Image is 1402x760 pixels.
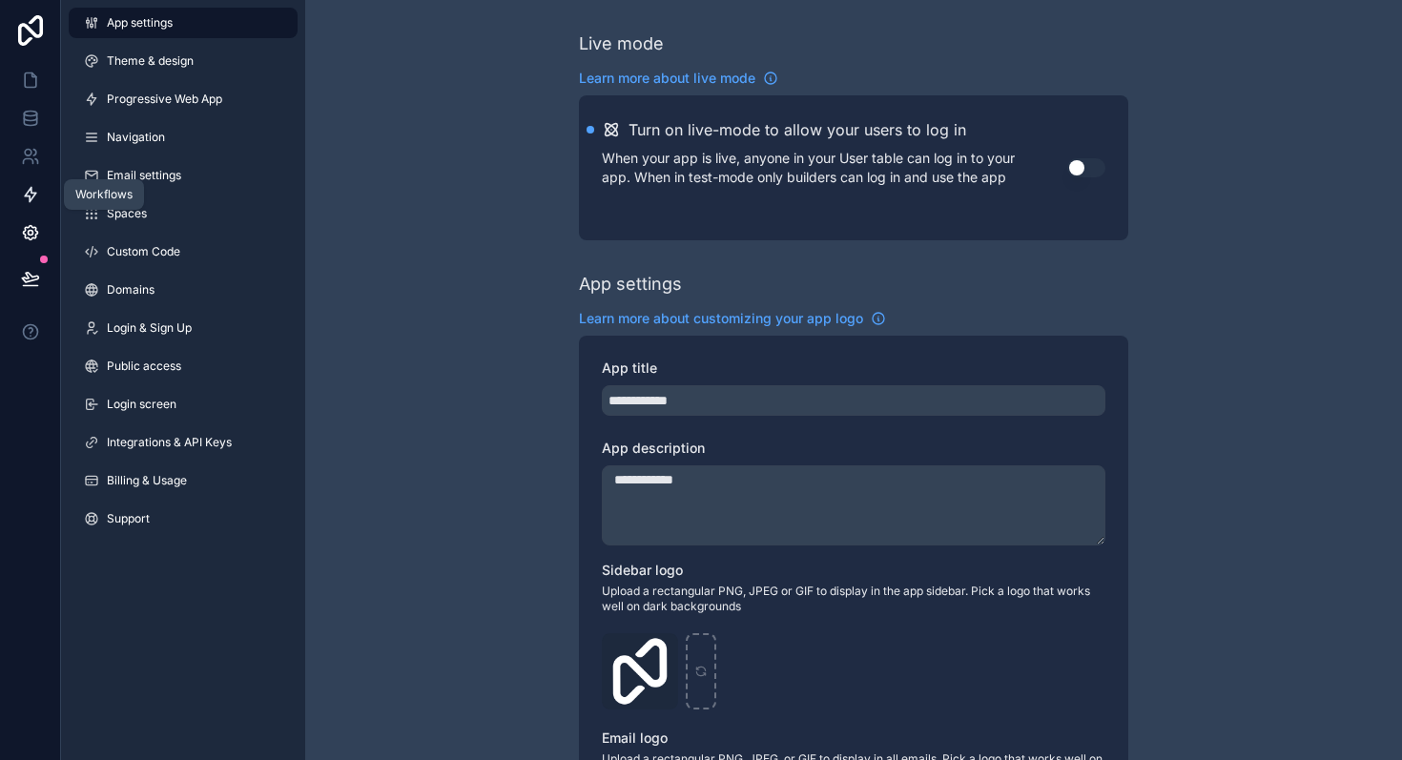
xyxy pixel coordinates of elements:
span: Navigation [107,130,165,145]
a: Public access [69,351,298,381]
span: Custom Code [107,244,180,259]
span: Sidebar logo [602,562,683,578]
a: Email settings [69,160,298,191]
h2: Turn on live-mode to allow your users to log in [629,118,966,141]
span: Learn more about live mode [579,69,755,88]
a: Support [69,503,298,534]
span: App title [602,359,657,376]
a: Billing & Usage [69,465,298,496]
a: Progressive Web App [69,84,298,114]
a: Navigation [69,122,298,153]
span: Spaces [107,206,147,221]
span: Email settings [107,168,181,183]
span: Progressive Web App [107,92,222,107]
a: Login screen [69,389,298,420]
p: When your app is live, anyone in your User table can log in to your app. When in test-mode only b... [602,149,1067,187]
a: App settings [69,8,298,38]
span: Learn more about customizing your app logo [579,309,863,328]
span: Billing & Usage [107,473,187,488]
span: Login screen [107,397,176,412]
span: Public access [107,359,181,374]
a: Integrations & API Keys [69,427,298,458]
span: Login & Sign Up [107,320,192,336]
span: Theme & design [107,53,194,69]
span: App settings [107,15,173,31]
span: Integrations & API Keys [107,435,232,450]
a: Login & Sign Up [69,313,298,343]
a: Custom Code [69,236,298,267]
div: Workflows [75,187,133,202]
div: Live mode [579,31,664,57]
span: Support [107,511,150,526]
a: Spaces [69,198,298,229]
span: App description [602,440,705,456]
a: Theme & design [69,46,298,76]
a: Learn more about live mode [579,69,778,88]
span: Domains [107,282,155,298]
span: Email logo [602,729,668,746]
span: Upload a rectangular PNG, JPEG or GIF to display in the app sidebar. Pick a logo that works well ... [602,584,1105,614]
a: Learn more about customizing your app logo [579,309,886,328]
div: App settings [579,271,682,298]
a: Domains [69,275,298,305]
